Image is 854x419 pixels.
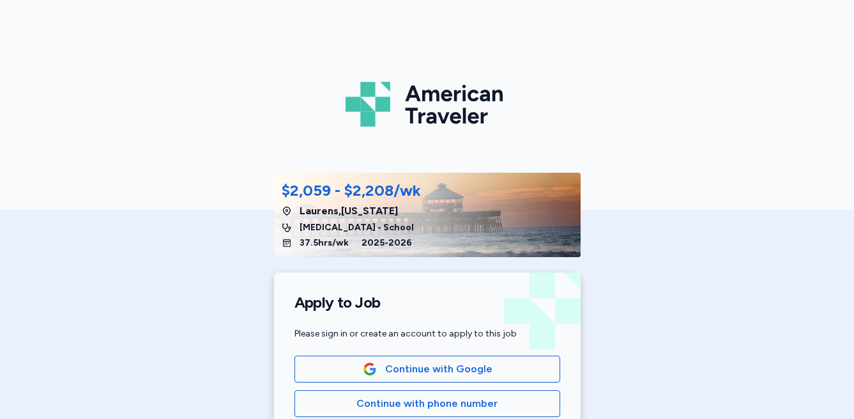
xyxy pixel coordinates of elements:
[356,396,498,411] span: Continue with phone number
[294,328,560,340] div: Please sign in or create an account to apply to this job
[300,221,414,234] span: [MEDICAL_DATA] - School
[294,293,560,312] h1: Apply to Job
[294,390,560,417] button: Continue with phone number
[363,362,377,376] img: Google Logo
[346,77,509,132] img: Logo
[300,237,349,249] span: 37.5 hrs/wk
[294,356,560,383] button: Google LogoContinue with Google
[282,180,421,201] div: $2,059 - $2,208/wk
[385,361,492,377] span: Continue with Google
[300,203,398,219] span: Laurens , [US_STATE]
[362,237,412,249] span: 2025 - 2026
